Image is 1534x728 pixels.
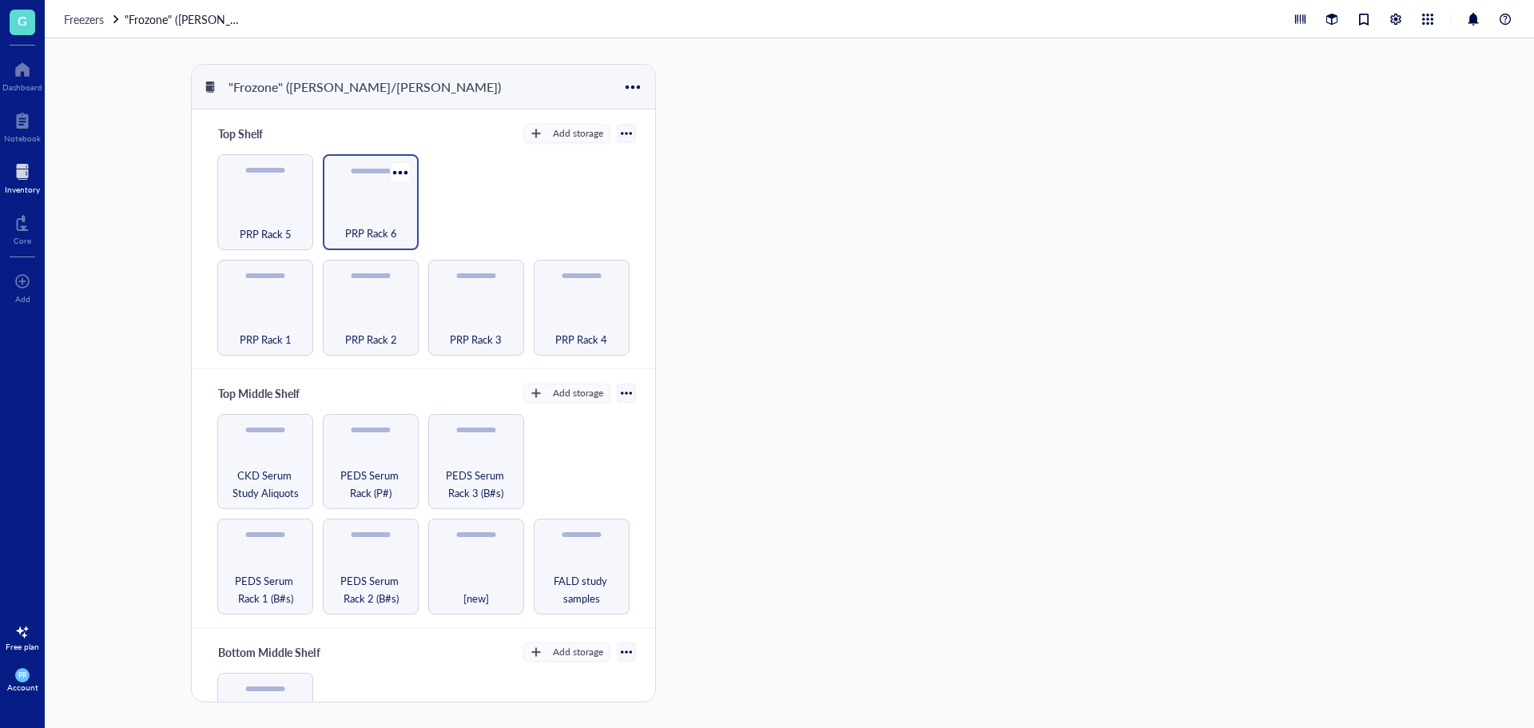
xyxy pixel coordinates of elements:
div: "Frozone" ([PERSON_NAME]/[PERSON_NAME]) [221,74,508,101]
a: "Frozone" ([PERSON_NAME]/[PERSON_NAME]) [125,10,244,28]
button: Add storage [523,384,610,403]
button: Add storage [523,642,610,662]
span: PRP Rack 5 [240,225,292,243]
div: Top Shelf [211,122,307,145]
span: PEDS Serum Rack 3 (B#s) [435,467,517,502]
div: Inventory [5,185,40,194]
div: Add storage [553,645,603,659]
span: PRP Rack 4 [555,331,607,348]
span: CKD Serum Study Aliquots [225,467,306,502]
button: Add storage [523,124,610,143]
span: FALD study samples [541,572,622,607]
span: [new] [463,590,489,607]
span: PR [18,671,26,679]
div: Dashboard [2,82,42,92]
span: PEDS Serum Rack (P#) [330,467,411,502]
a: Notebook [4,108,41,143]
a: Core [14,210,31,245]
span: PRP Rack 1 [240,331,292,348]
span: PEDS Serum Rack 2 (B#s) [330,572,411,607]
div: Notebook [4,133,41,143]
span: PRP Rack 6 [345,225,397,242]
a: Inventory [5,159,40,194]
div: Add storage [553,386,603,400]
div: Add [15,294,30,304]
span: Freezers [64,11,104,27]
span: PEDS Serum Rack 1 (B#s) [225,572,306,607]
span: G [18,10,27,30]
a: Dashboard [2,57,42,92]
a: Freezers [64,10,121,28]
div: Top Middle Shelf [211,382,307,404]
div: Bottom Middle Shelf [211,641,327,663]
div: Free plan [6,642,39,651]
span: PRP Rack 2 [345,331,397,348]
div: Account [7,682,38,692]
span: PRP Rack 3 [450,331,502,348]
div: Add storage [553,126,603,141]
div: Core [14,236,31,245]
